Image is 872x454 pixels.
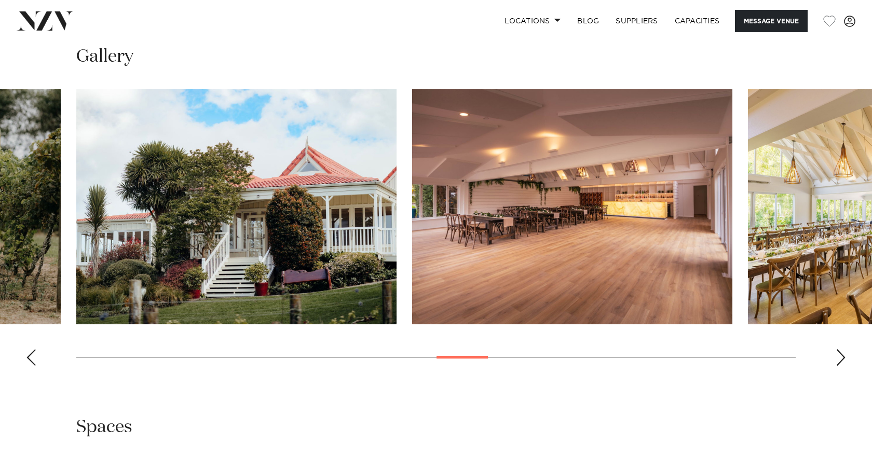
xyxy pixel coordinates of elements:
[412,89,732,324] swiper-slide: 17 / 30
[76,89,397,324] swiper-slide: 16 / 30
[496,10,569,32] a: Locations
[607,10,666,32] a: SUPPLIERS
[666,10,728,32] a: Capacities
[735,10,808,32] button: Message Venue
[17,11,73,30] img: nzv-logo.png
[569,10,607,32] a: BLOG
[76,45,133,68] h2: Gallery
[76,416,132,439] h2: Spaces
